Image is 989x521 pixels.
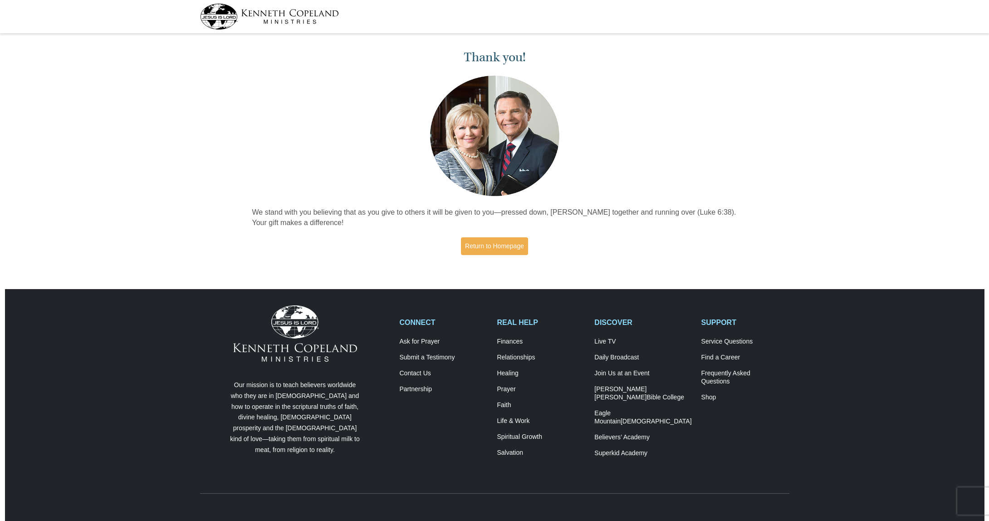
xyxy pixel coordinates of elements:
h1: Thank you! [252,50,737,65]
span: [DEMOGRAPHIC_DATA] [621,418,692,425]
a: Life & Work [497,417,585,425]
a: Healing [497,369,585,378]
a: Spiritual Growth [497,433,585,441]
a: Relationships [497,354,585,362]
a: Shop [701,393,789,402]
a: Find a Career [701,354,789,362]
a: Daily Broadcast [594,354,691,362]
span: Bible College [646,393,684,401]
a: [PERSON_NAME] [PERSON_NAME]Bible College [594,385,691,402]
a: Superkid Academy [594,449,691,457]
p: We stand with you believing that as you give to others it will be given to you—pressed down, [PER... [252,207,737,228]
a: Prayer [497,385,585,393]
img: Kenneth Copeland Ministries [233,305,357,362]
a: Salvation [497,449,585,457]
a: Partnership [400,385,488,393]
a: Join Us at an Event [594,369,691,378]
img: kcm-header-logo.svg [200,4,339,29]
a: Service Questions [701,338,789,346]
img: Kenneth and Gloria [428,74,562,198]
p: Our mission is to teach believers worldwide who they are in [DEMOGRAPHIC_DATA] and how to operate... [228,380,362,456]
a: Believers’ Academy [594,433,691,442]
h2: REAL HELP [497,318,585,327]
a: Return to Homepage [461,237,528,255]
a: Faith [497,401,585,409]
a: Ask for Prayer [400,338,488,346]
h2: DISCOVER [594,318,691,327]
h2: SUPPORT [701,318,789,327]
a: Submit a Testimony [400,354,488,362]
a: Live TV [594,338,691,346]
a: Eagle Mountain[DEMOGRAPHIC_DATA] [594,409,691,426]
a: Frequently AskedQuestions [701,369,789,386]
h2: CONNECT [400,318,488,327]
a: Finances [497,338,585,346]
a: Contact Us [400,369,488,378]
